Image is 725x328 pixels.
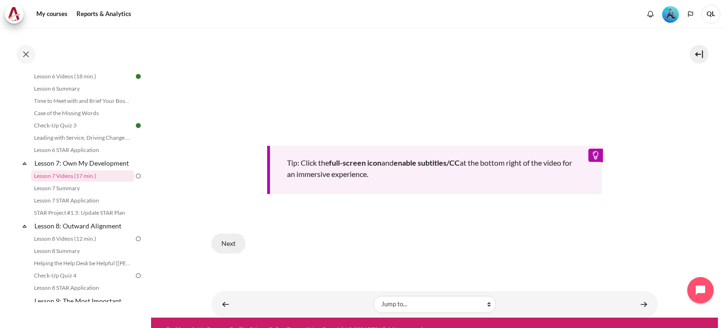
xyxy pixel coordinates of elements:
a: My courses [33,5,71,24]
a: STAR Project #1.5: Update STAR Plan [31,207,134,219]
a: Lesson 7: Own My Development [33,157,134,169]
div: Level #3 [662,5,679,23]
img: Architeck [8,7,21,21]
b: enable subtitles/CC [394,158,460,167]
div: Tip: Click the and at the bottom right of the video for an immersive experience. [267,146,602,194]
a: Lesson 7 Summary ► [634,295,653,313]
img: Done [134,72,143,81]
a: Check-Up Quiz 3 [31,120,134,131]
a: Check-Up Quiz 4 [31,270,134,281]
span: Collapse [20,301,29,311]
a: Lesson 7 Videos (17 min.) [31,170,134,182]
b: full-screen icon [329,158,381,167]
a: Leading with Service, Driving Change (Pucknalin's Story) [31,132,134,143]
span: Collapse [20,159,29,168]
span: QL [701,5,720,24]
a: Lesson 8 Videos (12 min.) [31,233,134,244]
a: ◄ Lesson 6 STAR Application [216,295,235,313]
a: Lesson 8 STAR Application [31,282,134,294]
a: User menu [701,5,720,24]
button: Next [211,234,245,253]
a: Helping the Help Desk be Helpful ([PERSON_NAME]'s Story) [31,258,134,269]
img: To do [134,271,143,280]
a: Lesson 6 Videos (18 min.) [31,71,134,82]
button: Languages [683,7,698,21]
a: Architeck Architeck [5,5,28,24]
span: Collapse [20,221,29,231]
img: To do [134,172,143,180]
a: Level #3 [658,5,683,23]
a: Lesson 7 STAR Application [31,195,134,206]
img: Level #3 [662,6,679,23]
img: To do [134,235,143,243]
a: Reports & Analytics [73,5,135,24]
a: Lesson 6 STAR Application [31,144,134,156]
a: Lesson 8 Summary [31,245,134,257]
a: Lesson 6 Summary [31,83,134,94]
a: Lesson 8: Outward Alignment [33,219,134,232]
img: Done [134,121,143,130]
a: Time to Meet with and Brief Your Boss #1 [31,95,134,107]
a: Lesson 7 Summary [31,183,134,194]
a: Case of the Missing Words [31,108,134,119]
div: Show notification window with no new notifications [643,7,658,21]
a: Lesson 9: The Most Important Move [33,294,134,317]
